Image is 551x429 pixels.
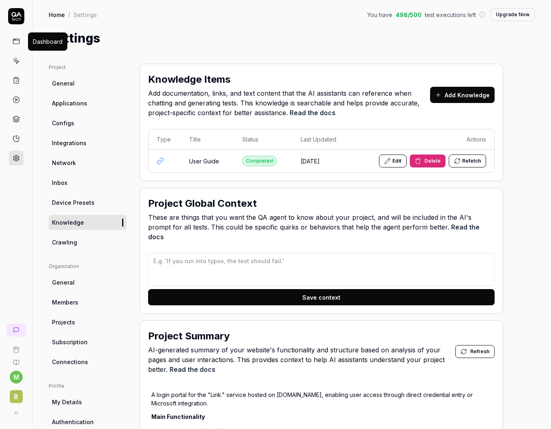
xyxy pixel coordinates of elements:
span: Delete [424,157,441,165]
a: Subscription [49,335,127,350]
a: Device Presets [49,195,127,210]
span: Applications [52,99,87,107]
span: Projects [52,318,75,326]
button: Refetch [449,154,486,167]
a: Members [49,295,127,310]
span: Integrations [52,139,86,147]
span: Network [52,159,76,167]
a: Configs [49,116,127,131]
a: Home [49,11,65,19]
button: m [10,371,23,384]
span: Authentication [52,418,94,426]
a: Applications [49,96,127,111]
a: Integrations [49,135,127,150]
span: AI-generated summary of your website's functionality and structure based on analysis of your page... [148,345,455,374]
span: Device Presets [52,198,95,207]
span: B [10,390,23,403]
div: Organization [49,263,127,270]
span: Add documentation, links, and text content that the AI assistants can reference when chatting and... [148,88,430,118]
div: Dashboard [33,37,62,46]
a: Read the docs [170,365,215,373]
div: Project [49,64,127,71]
th: Actions [352,129,494,150]
a: Projects [49,315,127,330]
span: These are things that you want the QA agent to know about your project, and will be included in t... [148,212,495,242]
th: Title [181,129,234,150]
button: Refresh [455,345,495,358]
div: Profile [49,382,127,390]
span: Refresh [470,348,489,355]
div: Settings [73,11,97,19]
h2: Project Summary [148,329,230,343]
h3: Main Functionality [151,412,491,421]
span: Configs [52,119,74,127]
a: General [49,76,127,91]
span: You have [367,11,392,19]
span: Members [52,298,78,307]
button: Upgrade Now [491,8,535,21]
span: Knowledge [52,218,84,227]
span: Connections [52,358,88,366]
a: Crawling [49,235,127,250]
span: Crawling [52,238,77,247]
h2: Project Global Context [148,196,257,211]
a: Book a call with us [3,340,29,353]
th: Last Updated [293,129,352,150]
td: User Guide [181,150,234,172]
a: General [49,275,127,290]
a: New conversation [6,324,26,337]
td: [DATE] [293,150,352,172]
button: Delete [410,154,446,167]
button: B [3,384,29,405]
th: Status [234,129,293,150]
th: Type [149,129,181,150]
a: Read the docs [290,109,336,117]
div: / [68,11,70,19]
span: Inbox [52,178,67,187]
a: Connections [49,354,127,369]
a: Network [49,155,127,170]
p: A login portal for the "Link." service hosted on [DOMAIN_NAME], enabling user access through dire... [151,390,491,408]
a: Knowledge [49,215,127,230]
button: Add Knowledge [430,87,495,103]
div: Completed [242,156,277,166]
a: Inbox [49,175,127,190]
button: Save context [148,289,495,305]
span: Subscription [52,338,88,346]
span: My Details [52,398,82,406]
h2: Knowledge Items [148,72,230,87]
a: Documentation [3,353,29,366]
span: General [52,79,75,88]
h1: Settings [49,29,100,47]
span: 498 / 500 [396,11,422,19]
span: test executions left [425,11,476,19]
span: General [52,278,75,287]
a: My Details [49,395,127,410]
button: Edit [379,154,407,167]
